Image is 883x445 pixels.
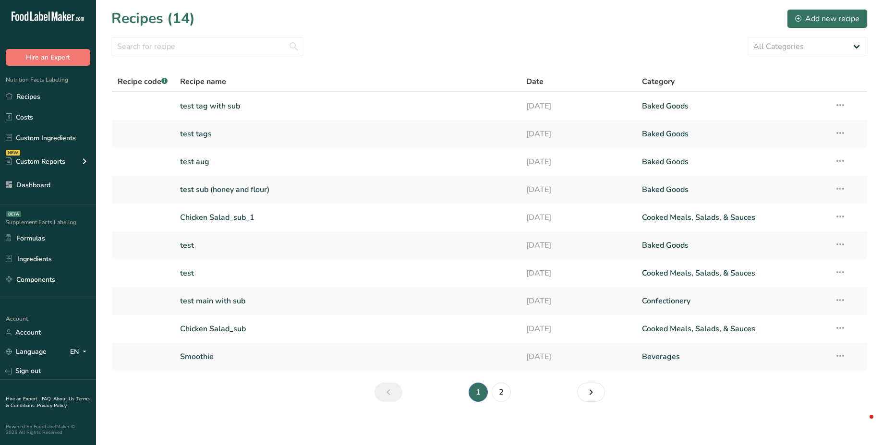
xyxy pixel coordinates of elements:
[37,402,67,409] a: Privacy Policy
[6,396,40,402] a: Hire an Expert .
[6,396,90,409] a: Terms & Conditions .
[526,124,630,144] a: [DATE]
[492,383,511,402] a: Page 2.
[375,383,402,402] a: Previous page
[180,124,515,144] a: test tags
[6,150,20,156] div: NEW
[526,347,630,367] a: [DATE]
[642,207,823,228] a: Cooked Meals, Salads, & Sauces
[526,152,630,172] a: [DATE]
[526,291,630,311] a: [DATE]
[642,319,823,339] a: Cooked Meals, Salads, & Sauces
[111,8,195,29] h1: Recipes (14)
[6,343,47,360] a: Language
[180,180,515,200] a: test sub (honey and flour)
[180,291,515,311] a: test main with sub
[6,156,65,167] div: Custom Reports
[526,180,630,200] a: [DATE]
[642,76,675,87] span: Category
[6,424,90,435] div: Powered By FoodLabelMaker © 2025 All Rights Reserved
[642,152,823,172] a: Baked Goods
[526,235,630,255] a: [DATE]
[42,396,53,402] a: FAQ .
[180,235,515,255] a: test
[6,211,21,217] div: BETA
[180,96,515,116] a: test tag with sub
[526,263,630,283] a: [DATE]
[180,263,515,283] a: test
[642,124,823,144] a: Baked Goods
[850,412,873,435] iframe: Intercom live chat
[642,180,823,200] a: Baked Goods
[53,396,76,402] a: About Us .
[642,263,823,283] a: Cooked Meals, Salads, & Sauces
[795,13,859,24] div: Add new recipe
[180,152,515,172] a: test aug
[642,347,823,367] a: Beverages
[180,207,515,228] a: Chicken Salad_sub_1
[526,96,630,116] a: [DATE]
[787,9,868,28] button: Add new recipe
[180,319,515,339] a: Chicken Salad_sub
[577,383,605,402] a: Next page
[642,291,823,311] a: Confectionery
[526,76,544,87] span: Date
[526,319,630,339] a: [DATE]
[642,235,823,255] a: Baked Goods
[118,76,168,87] span: Recipe code
[70,346,90,358] div: EN
[642,96,823,116] a: Baked Goods
[526,207,630,228] a: [DATE]
[6,49,90,66] button: Hire an Expert
[180,347,515,367] a: Smoothie
[180,76,226,87] span: Recipe name
[111,37,303,56] input: Search for recipe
